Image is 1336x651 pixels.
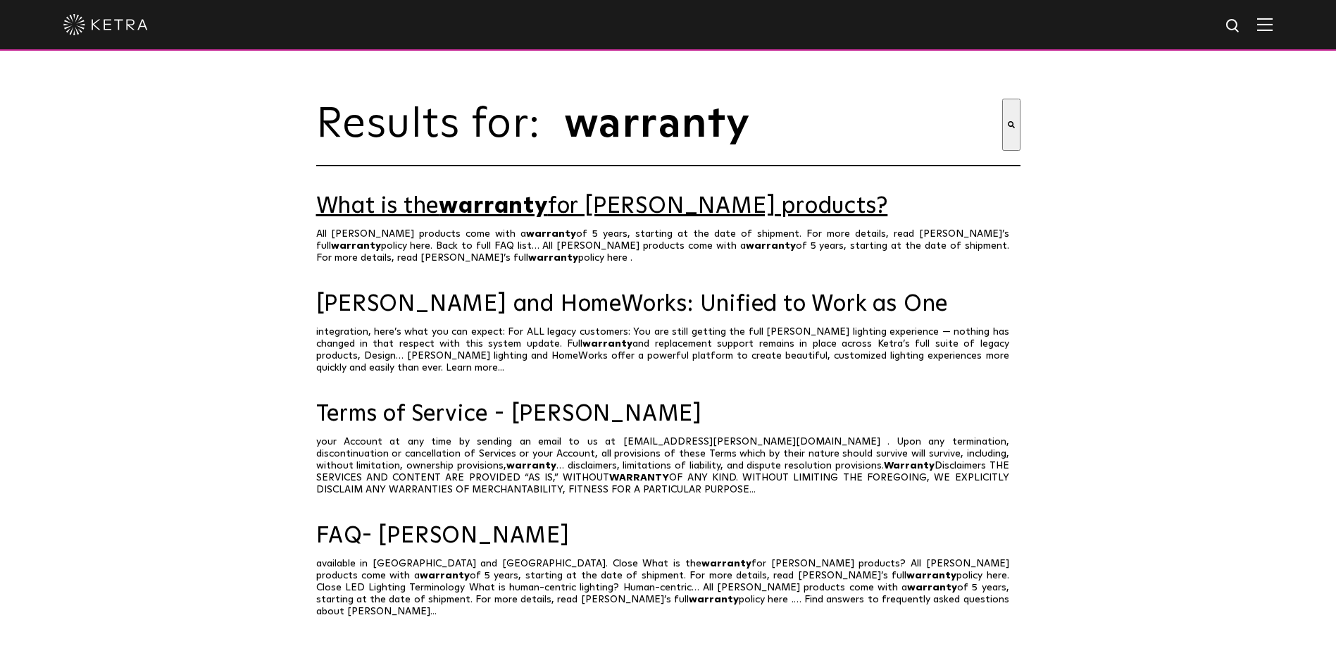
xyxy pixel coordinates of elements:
[331,241,381,251] span: warranty
[316,104,556,146] span: Results for:
[906,571,956,581] span: warranty
[506,461,556,471] span: warranty
[316,558,1020,618] p: available in [GEOGRAPHIC_DATA] and [GEOGRAPHIC_DATA]. Close What is the for [PERSON_NAME] product...
[609,473,669,483] span: WARRANTY
[1002,99,1020,151] button: Search
[582,339,632,349] span: warranty
[316,194,1020,219] a: What is thewarrantyfor [PERSON_NAME] products?
[316,436,1020,496] p: your Account at any time by sending an email to us at [EMAIL_ADDRESS][PERSON_NAME][DOMAIN_NAME] ....
[563,99,1002,151] input: This is a search field with an auto-suggest feature attached.
[316,292,1020,317] a: [PERSON_NAME] and HomeWorks: Unified to Work as One
[316,524,1020,549] a: FAQ- [PERSON_NAME]
[1225,18,1242,35] img: search icon
[439,195,547,218] span: warranty
[701,559,751,569] span: warranty
[528,253,578,263] span: warranty
[316,228,1020,264] p: All [PERSON_NAME] products come with a of 5 years, starting at the date of shipment. For more det...
[420,571,470,581] span: warranty
[526,229,576,239] span: warranty
[316,326,1020,374] p: integration, here’s what you can expect: For ALL legacy customers: You are still getting the full...
[689,595,739,604] span: warranty
[907,583,957,593] span: warranty
[316,402,1020,427] a: Terms of Service - [PERSON_NAME]
[63,14,148,35] img: ketra-logo-2019-white
[884,461,935,471] span: Warranty
[1257,18,1273,31] img: Hamburger%20Nav.svg
[746,241,796,251] span: warranty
